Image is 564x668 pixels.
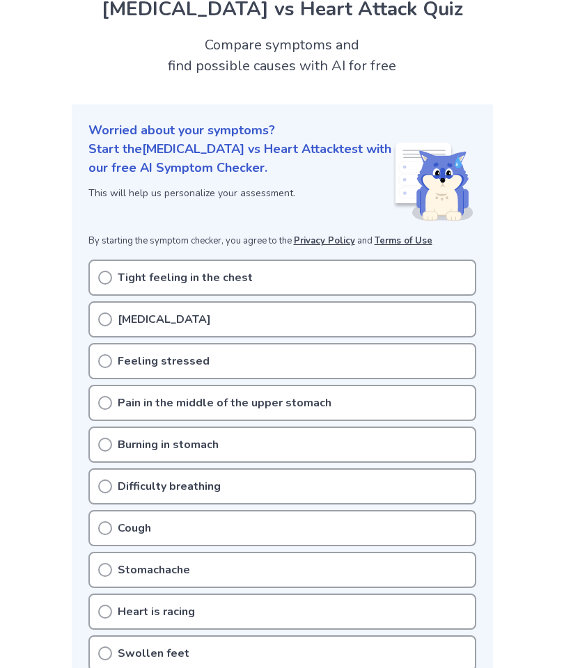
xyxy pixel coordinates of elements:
[88,140,393,177] p: Start the [MEDICAL_DATA] vs Heart Attack test with our free AI Symptom Checker.
[88,121,476,140] p: Worried about your symptoms?
[88,186,393,200] p: This will help us personalize your assessment.
[118,645,189,662] p: Swollen feet
[375,234,432,247] a: Terms of Use
[88,234,476,248] p: By starting the symptom checker, you agree to the and
[118,395,331,411] p: Pain in the middle of the upper stomach
[118,269,253,286] p: Tight feeling in the chest
[118,562,190,578] p: Stomachache
[294,234,355,247] a: Privacy Policy
[118,311,211,328] p: [MEDICAL_DATA]
[118,520,151,536] p: Cough
[118,603,195,620] p: Heart is racing
[393,143,473,221] img: Shiba
[72,35,493,77] h2: Compare symptoms and find possible causes with AI for free
[118,436,219,453] p: Burning in stomach
[118,353,210,369] p: Feeling stressed
[118,478,221,495] p: Difficulty breathing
